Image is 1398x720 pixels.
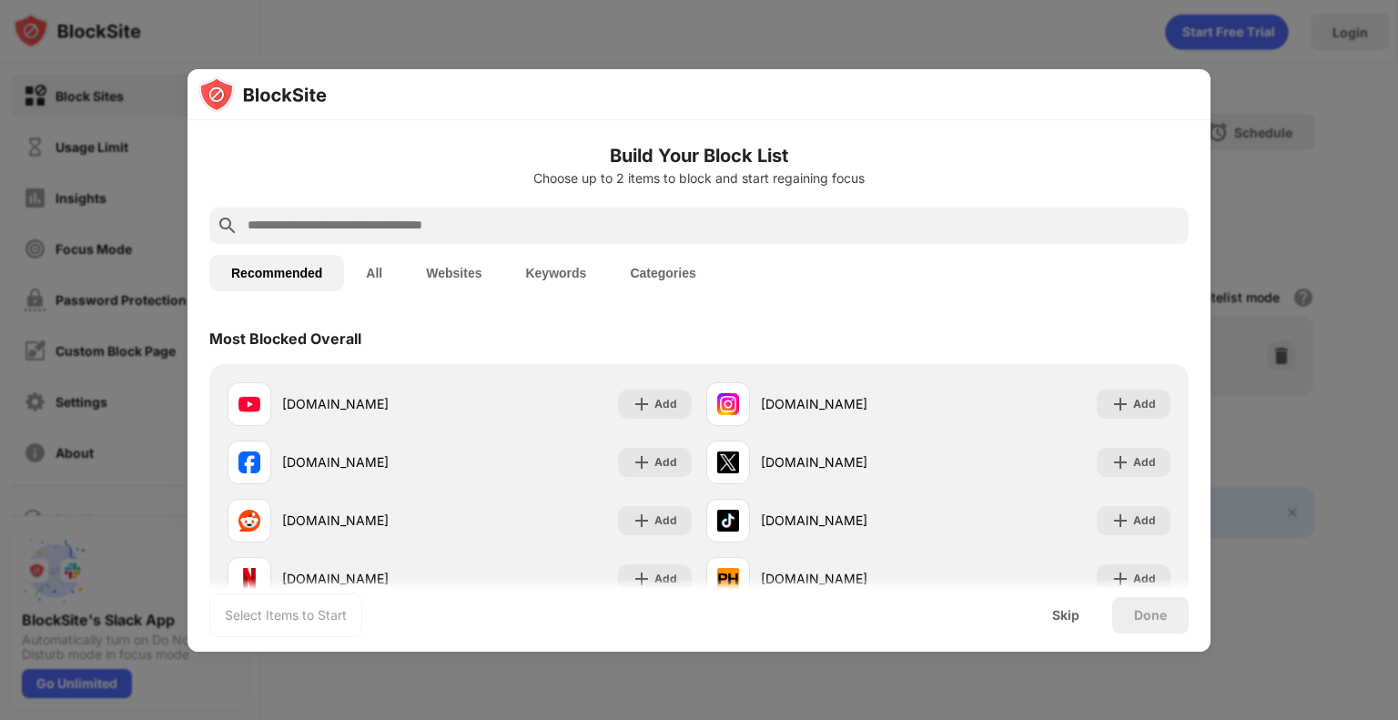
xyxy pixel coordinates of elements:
div: [DOMAIN_NAME] [761,394,938,413]
div: Add [1133,570,1156,588]
button: Websites [404,255,503,291]
img: search.svg [217,215,238,237]
img: favicons [238,451,260,473]
div: Add [1133,395,1156,413]
img: logo-blocksite.svg [198,76,327,113]
img: favicons [238,568,260,590]
div: [DOMAIN_NAME] [761,452,938,472]
img: favicons [717,568,739,590]
div: [DOMAIN_NAME] [761,569,938,588]
img: favicons [238,393,260,415]
div: Done [1134,608,1167,623]
div: Add [654,512,677,530]
div: Most Blocked Overall [209,330,361,348]
div: [DOMAIN_NAME] [282,569,460,588]
div: [DOMAIN_NAME] [282,511,460,530]
div: Add [654,453,677,472]
div: Add [1133,512,1156,530]
div: Select Items to Start [225,606,347,624]
div: [DOMAIN_NAME] [282,394,460,413]
button: Categories [608,255,717,291]
h6: Build Your Block List [209,142,1189,169]
div: Choose up to 2 items to block and start regaining focus [209,171,1189,186]
button: Recommended [209,255,344,291]
button: All [344,255,404,291]
div: Add [1133,453,1156,472]
div: [DOMAIN_NAME] [282,452,460,472]
img: favicons [717,510,739,532]
div: Add [654,395,677,413]
div: [DOMAIN_NAME] [761,511,938,530]
img: favicons [717,393,739,415]
div: Skip [1052,608,1079,623]
img: favicons [238,510,260,532]
div: Add [654,570,677,588]
img: favicons [717,451,739,473]
button: Keywords [503,255,608,291]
